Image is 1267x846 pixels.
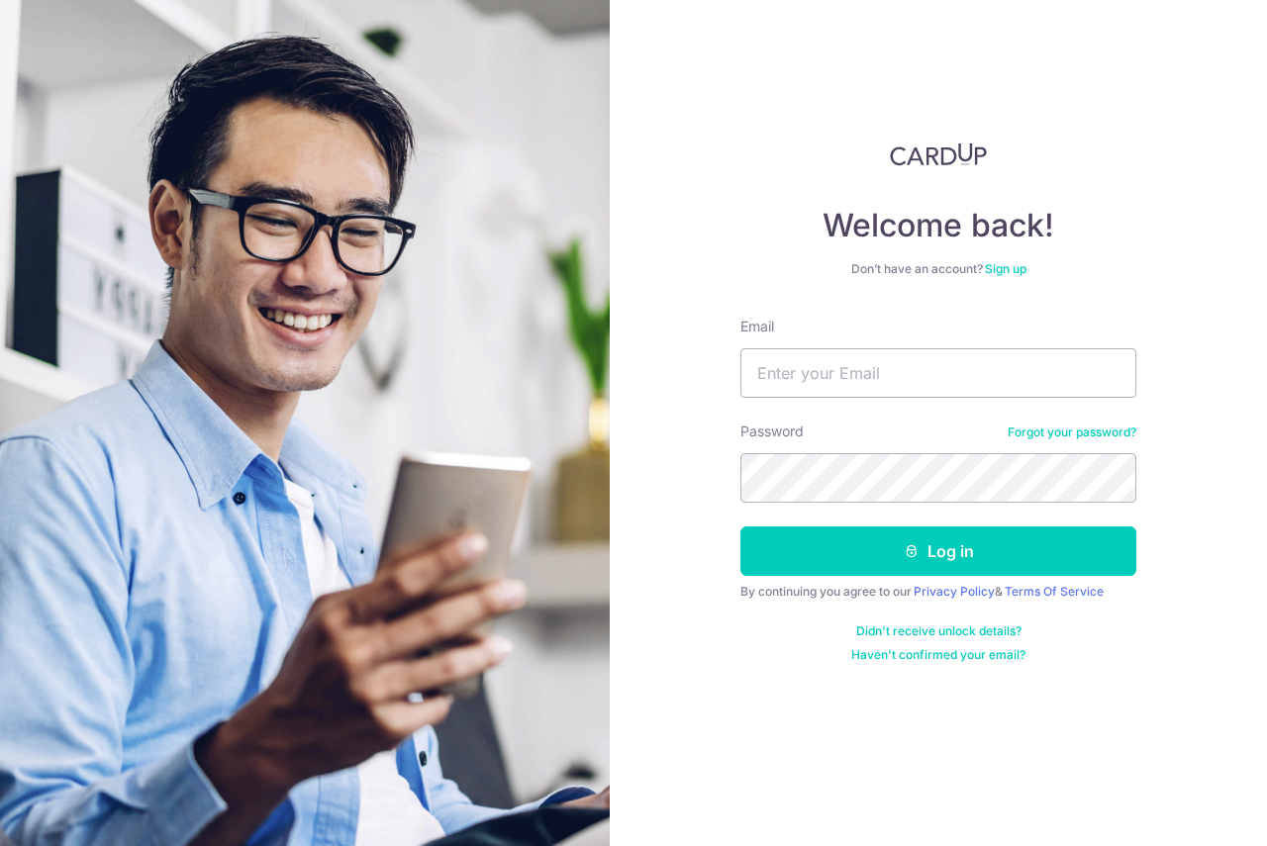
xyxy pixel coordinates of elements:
[856,623,1022,639] a: Didn't receive unlock details?
[740,261,1136,277] div: Don’t have an account?
[740,206,1136,245] h4: Welcome back!
[985,261,1026,276] a: Sign up
[851,647,1025,663] a: Haven't confirmed your email?
[740,422,804,441] label: Password
[740,317,774,336] label: Email
[1008,424,1136,440] a: Forgot your password?
[740,526,1136,576] button: Log in
[890,142,987,166] img: CardUp Logo
[740,348,1136,398] input: Enter your Email
[1005,584,1104,599] a: Terms Of Service
[914,584,995,599] a: Privacy Policy
[740,584,1136,600] div: By continuing you agree to our &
